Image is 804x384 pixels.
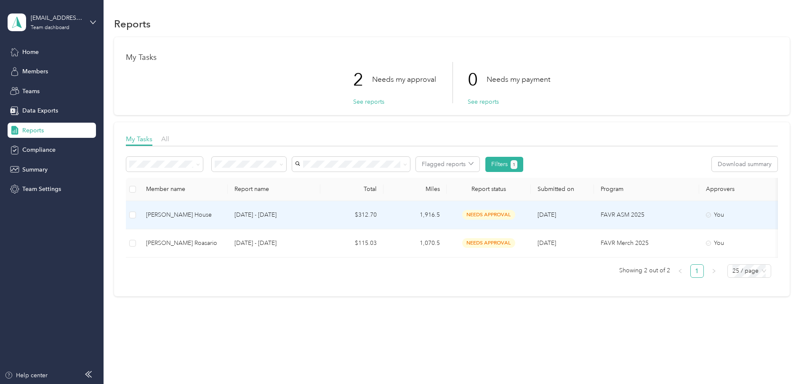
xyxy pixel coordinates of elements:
[22,126,44,135] span: Reports
[727,264,771,278] div: Page Size
[390,185,440,193] div: Miles
[22,106,58,115] span: Data Exports
[126,135,152,143] span: My Tasks
[320,229,383,258] td: $115.03
[22,87,40,96] span: Teams
[674,264,687,278] button: left
[22,185,61,193] span: Team Settings
[594,201,699,229] td: FAVR ASM 2025
[468,97,499,106] button: See reports
[468,62,487,97] p: 0
[383,201,447,229] td: 1,916.5
[462,210,515,220] span: needs approval
[22,165,48,174] span: Summary
[31,13,83,22] div: [EMAIL_ADDRESS][DOMAIN_NAME]
[228,178,320,201] th: Report name
[327,185,377,193] div: Total
[699,178,783,201] th: Approvers
[320,201,383,229] td: $312.70
[511,160,518,169] button: 1
[383,229,447,258] td: 1,070.5
[619,264,670,277] span: Showing 2 out of 2
[712,157,777,172] button: Download summary
[161,135,169,143] span: All
[601,239,692,248] p: FAVR Merch 2025
[594,178,699,201] th: Program
[487,74,550,85] p: Needs my payment
[674,264,687,278] li: Previous Page
[711,269,716,274] span: right
[538,239,556,247] span: [DATE]
[353,62,372,97] p: 2
[146,185,221,193] div: Member name
[416,157,479,172] button: Flagged reports
[706,210,777,220] div: You
[22,145,56,154] span: Compliance
[707,264,721,278] button: right
[22,48,39,56] span: Home
[678,269,683,274] span: left
[757,337,804,384] iframe: Everlance-gr Chat Button Frame
[22,67,48,76] span: Members
[485,157,524,172] button: Filters1
[453,185,524,193] span: Report status
[146,239,221,248] div: [PERSON_NAME] Roasario
[372,74,436,85] p: Needs my approval
[706,239,777,248] div: You
[5,371,48,380] button: Help center
[31,25,69,30] div: Team dashboard
[594,229,699,258] td: FAVR Merch 2025
[691,265,703,277] a: 1
[513,161,515,169] span: 1
[114,19,151,28] h1: Reports
[531,178,594,201] th: Submitted on
[353,97,384,106] button: See reports
[601,210,692,220] p: FAVR ASM 2025
[234,210,314,220] p: [DATE] - [DATE]
[538,211,556,218] span: [DATE]
[707,264,721,278] li: Next Page
[126,53,778,62] h1: My Tasks
[139,178,228,201] th: Member name
[234,239,314,248] p: [DATE] - [DATE]
[146,210,221,220] div: [PERSON_NAME] House
[732,265,766,277] span: 25 / page
[462,238,515,248] span: needs approval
